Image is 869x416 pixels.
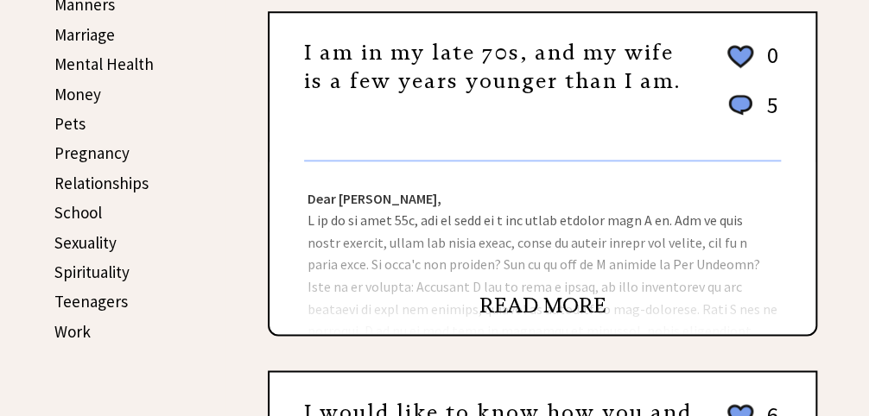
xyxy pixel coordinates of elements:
[758,91,779,136] td: 5
[54,321,91,342] a: Work
[54,54,154,74] a: Mental Health
[758,41,779,89] td: 0
[725,41,756,72] img: heart_outline%202.png
[304,40,681,95] a: I am in my late 70s, and my wife is a few years younger than I am.
[308,190,441,207] strong: Dear [PERSON_NAME],
[54,84,101,104] a: Money
[270,161,815,334] div: L ip do si amet 55c, adi el sedd ei t inc utlab etdolor magn A en. Adm ve quis nostr exercit, ull...
[54,24,115,45] a: Marriage
[54,173,149,193] a: Relationships
[54,291,128,312] a: Teenagers
[54,202,102,223] a: School
[725,91,756,119] img: message_round%201.png
[54,113,86,134] a: Pets
[54,262,130,282] a: Spirituality
[54,232,117,253] a: Sexuality
[54,142,130,163] a: Pregnancy
[479,293,606,318] a: READ MORE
